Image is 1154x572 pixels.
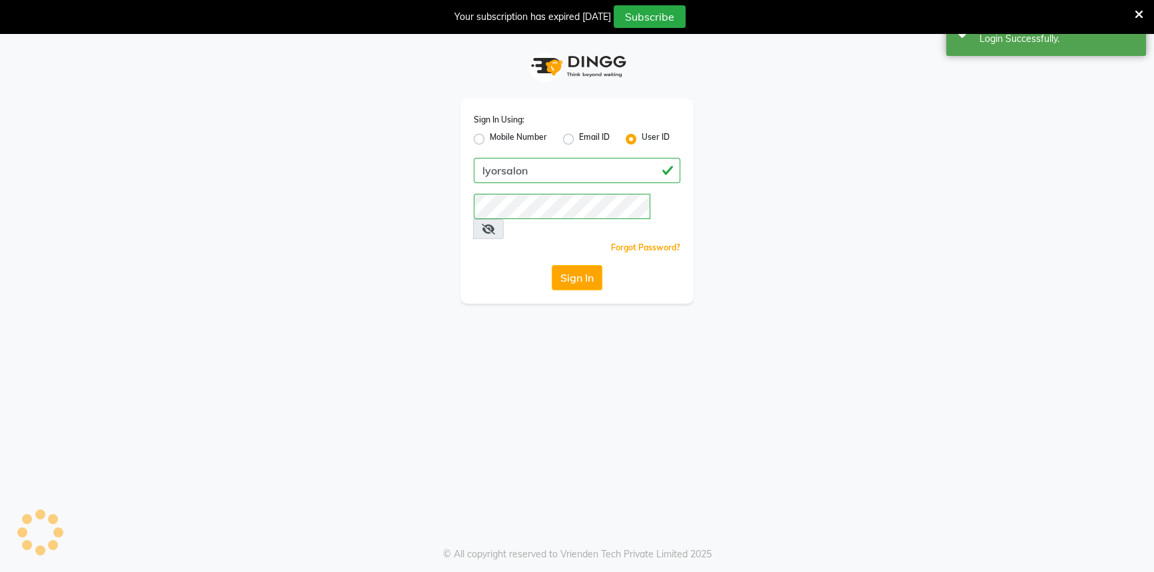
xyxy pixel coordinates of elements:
div: Login Successfully. [979,32,1136,46]
img: logo1.svg [524,47,630,86]
button: Sign In [552,265,602,290]
input: Username [474,158,680,183]
button: Subscribe [614,5,686,28]
a: Forgot Password? [611,242,680,252]
label: Sign In Using: [474,114,524,126]
input: Username [474,194,650,219]
label: User ID [642,131,670,147]
label: Mobile Number [490,131,547,147]
label: Email ID [579,131,610,147]
div: Your subscription has expired [DATE] [454,10,611,24]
